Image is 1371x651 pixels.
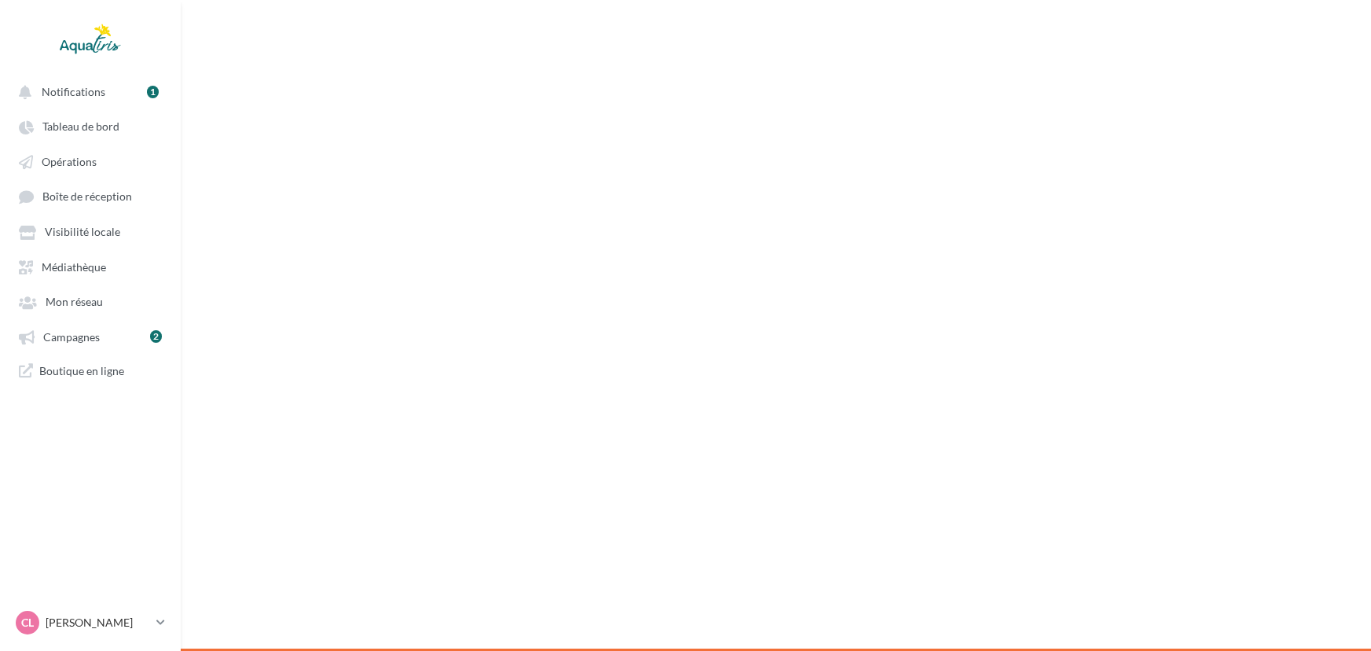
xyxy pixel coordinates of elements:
[9,357,171,384] a: Boutique en ligne
[150,330,162,343] div: 2
[13,608,168,638] a: CL [PERSON_NAME]
[43,330,100,344] span: Campagnes
[9,322,171,351] a: Campagnes 2
[9,147,171,175] a: Opérations
[42,85,105,98] span: Notifications
[39,363,124,378] span: Boutique en ligne
[42,120,119,134] span: Tableau de bord
[42,155,97,168] span: Opérations
[9,217,171,245] a: Visibilité locale
[9,252,171,281] a: Médiathèque
[9,287,171,315] a: Mon réseau
[147,86,159,98] div: 1
[45,226,120,239] span: Visibilité locale
[150,328,162,345] a: 2
[9,182,171,211] a: Boîte de réception
[9,112,171,140] a: Tableau de bord
[46,615,150,631] p: [PERSON_NAME]
[42,190,132,204] span: Boîte de réception
[46,296,103,309] span: Mon réseau
[9,77,165,105] button: Notifications 1
[21,615,34,631] span: CL
[42,260,106,274] span: Médiathèque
